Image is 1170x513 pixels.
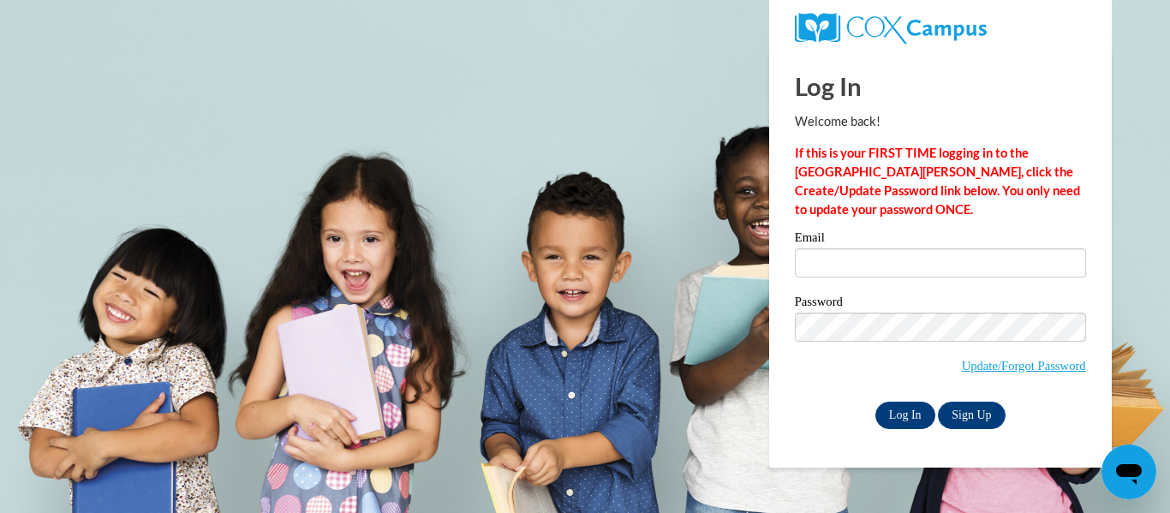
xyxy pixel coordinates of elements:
input: Log In [875,402,935,429]
a: Sign Up [938,402,1005,429]
label: Email [795,231,1086,248]
p: Welcome back! [795,112,1086,131]
h1: Log In [795,69,1086,104]
label: Password [795,295,1086,313]
a: Update/Forgot Password [962,359,1086,373]
a: COX Campus [795,13,1086,44]
strong: If this is your FIRST TIME logging in to the [GEOGRAPHIC_DATA][PERSON_NAME], click the Create/Upd... [795,146,1080,217]
iframe: Button to launch messaging window [1101,444,1156,499]
img: COX Campus [795,13,987,44]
